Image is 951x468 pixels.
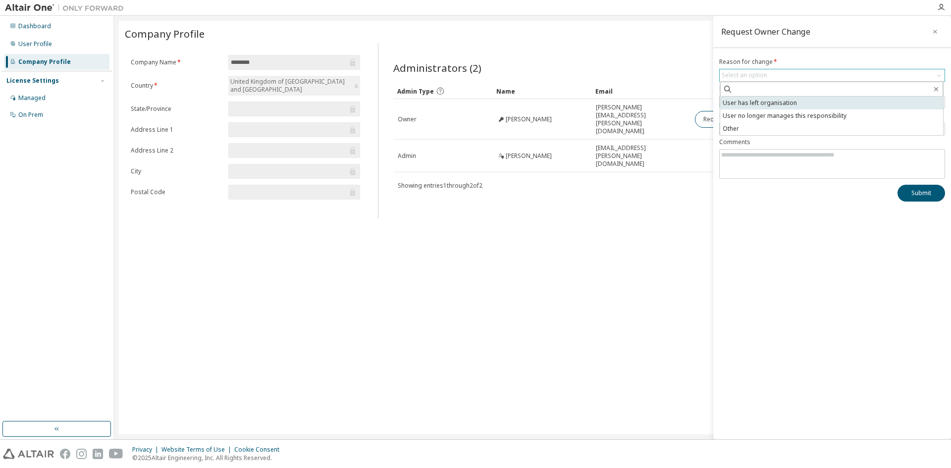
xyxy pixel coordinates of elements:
[506,115,552,123] span: [PERSON_NAME]
[228,76,360,96] div: United Kingdom of [GEOGRAPHIC_DATA] and [GEOGRAPHIC_DATA]
[720,97,943,109] li: User has left organisation
[60,449,70,459] img: facebook.svg
[131,82,222,90] label: Country
[125,27,205,41] span: Company Profile
[719,85,945,93] label: New Owner Email
[393,61,481,75] span: Administrators (2)
[720,69,945,81] div: Select an option
[596,104,686,135] span: [PERSON_NAME][EMAIL_ADDRESS][PERSON_NAME][DOMAIN_NAME]
[131,167,222,175] label: City
[596,144,686,168] span: [EMAIL_ADDRESS][PERSON_NAME][DOMAIN_NAME]
[720,122,943,135] li: Other
[595,83,687,99] div: Email
[720,109,943,122] li: User no longer manages this responsibility
[131,58,222,66] label: Company Name
[18,58,71,66] div: Company Profile
[719,138,945,146] label: Comments
[131,105,222,113] label: State/Province
[3,449,54,459] img: altair_logo.svg
[898,185,945,202] button: Submit
[721,28,810,36] div: Request Owner Change
[18,94,46,102] div: Managed
[161,446,234,454] div: Website Terms of Use
[506,152,552,160] span: [PERSON_NAME]
[722,71,767,79] div: Select an option
[397,87,434,96] span: Admin Type
[398,181,482,190] span: Showing entries 1 through 2 of 2
[132,446,161,454] div: Privacy
[229,76,352,95] div: United Kingdom of [GEOGRAPHIC_DATA] and [GEOGRAPHIC_DATA]
[6,77,59,85] div: License Settings
[132,454,285,462] p: © 2025 Altair Engineering, Inc. All Rights Reserved.
[131,188,222,196] label: Postal Code
[18,111,43,119] div: On Prem
[5,3,129,13] img: Altair One
[398,152,416,160] span: Admin
[719,111,945,119] label: New Owner Name
[719,58,945,66] label: Reason for change
[398,115,417,123] span: Owner
[496,83,587,99] div: Name
[18,22,51,30] div: Dashboard
[109,449,123,459] img: youtube.svg
[131,147,222,155] label: Address Line 2
[695,111,779,128] button: Request Owner Change
[131,126,222,134] label: Address Line 1
[234,446,285,454] div: Cookie Consent
[93,449,103,459] img: linkedin.svg
[76,449,87,459] img: instagram.svg
[18,40,52,48] div: User Profile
